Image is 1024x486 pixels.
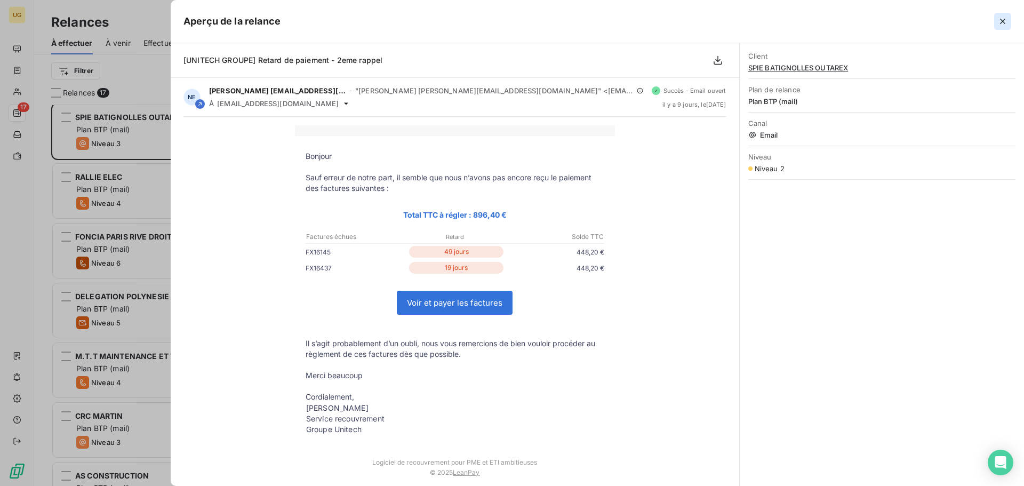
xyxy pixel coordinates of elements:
[755,164,785,173] span: Niveau 2
[209,99,214,108] span: À
[306,172,604,194] p: Sauf erreur de notre part, il semble que nous n’avons pas encore reçu le paiement des factures su...
[748,97,1015,106] span: Plan BTP (mail)
[748,63,1015,72] span: SPIE BATIGNOLLES OUTAREX
[217,99,339,108] span: [EMAIL_ADDRESS][DOMAIN_NAME]
[306,246,407,258] p: FX16145
[306,424,385,435] div: Groupe Unitech
[306,209,604,221] p: Total TTC à régler : 896,40 €
[306,338,604,360] p: Il s’agit probablement d’un oubli, nous vous remercions de bien vouloir procéder au règlement de ...
[748,85,1015,94] span: Plan de relance
[748,131,1015,139] span: Email
[663,87,726,94] span: Succès - Email ouvert
[506,246,604,258] p: 448,20 €
[295,448,615,466] td: Logiciel de recouvrement pour PME et ETI ambitieuses
[183,55,382,65] span: [UNITECH GROUPE] Retard de paiement - 2eme rappel
[306,262,407,274] p: FX16437
[397,291,512,314] a: Voir et payer les factures
[306,414,385,423] span: Service recouvrement
[748,153,1015,161] span: Niveau
[505,232,604,242] p: Solde TTC
[209,86,346,95] span: [PERSON_NAME] [EMAIL_ADDRESS][DOMAIN_NAME]
[988,450,1013,475] div: Open Intercom Messenger
[409,262,503,274] p: 19 jours
[748,119,1015,128] span: Canal
[748,52,1015,60] span: Client
[405,232,504,242] p: Retard
[453,468,479,476] a: LeanPay
[506,262,604,274] p: 448,20 €
[662,101,726,108] span: il y a 9 jours , le [DATE]
[306,151,604,162] p: Bonjour
[183,14,281,29] h5: Aperçu de la relance
[349,87,352,94] span: -
[306,232,405,242] p: Factures échues
[409,246,503,258] p: 49 jours
[355,86,633,95] span: "[PERSON_NAME] [PERSON_NAME][EMAIL_ADDRESS][DOMAIN_NAME]" <[EMAIL_ADDRESS][DOMAIN_NAME]>
[306,403,385,413] div: [PERSON_NAME]
[306,392,604,402] p: Cordialement,
[183,89,201,106] div: NE
[306,370,604,381] p: Merci beaucoup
